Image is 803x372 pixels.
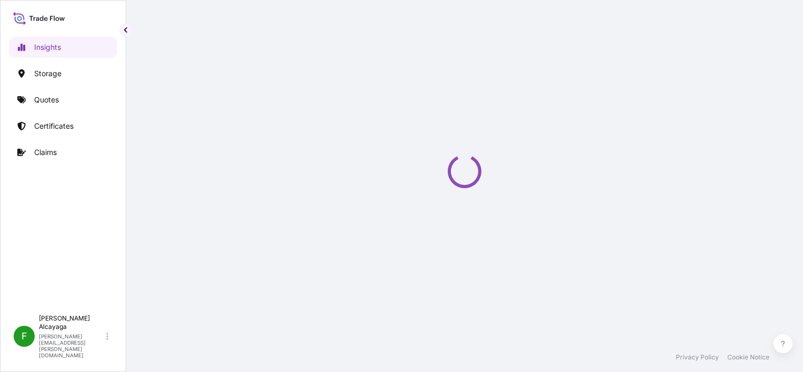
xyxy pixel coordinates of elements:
span: F [22,331,27,342]
a: Privacy Policy [676,353,719,361]
a: Certificates [9,116,117,137]
p: [PERSON_NAME][EMAIL_ADDRESS][PERSON_NAME][DOMAIN_NAME] [39,333,104,358]
p: [PERSON_NAME] Alcayaga [39,314,104,331]
a: Claims [9,142,117,163]
a: Quotes [9,89,117,110]
a: Storage [9,63,117,84]
a: Insights [9,37,117,58]
p: Quotes [34,95,59,105]
p: Claims [34,147,57,158]
a: Cookie Notice [727,353,769,361]
p: Storage [34,68,61,79]
p: Insights [34,42,61,53]
p: Certificates [34,121,74,131]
